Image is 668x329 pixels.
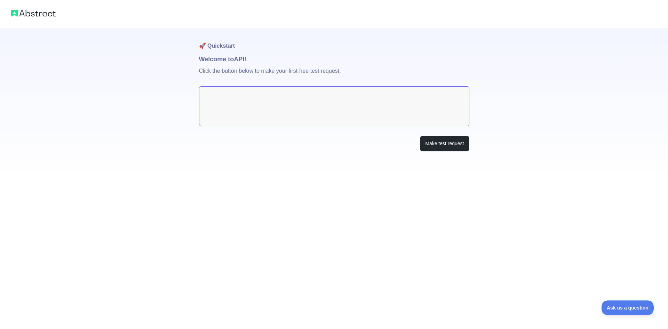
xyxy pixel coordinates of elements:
[420,136,469,151] button: Make test request
[11,8,56,18] img: Abstract logo
[199,28,469,54] h1: 🚀 Quickstart
[199,54,469,64] h1: Welcome to API!
[602,300,654,315] iframe: Toggle Customer Support
[199,64,469,86] p: Click the button below to make your first free test request.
